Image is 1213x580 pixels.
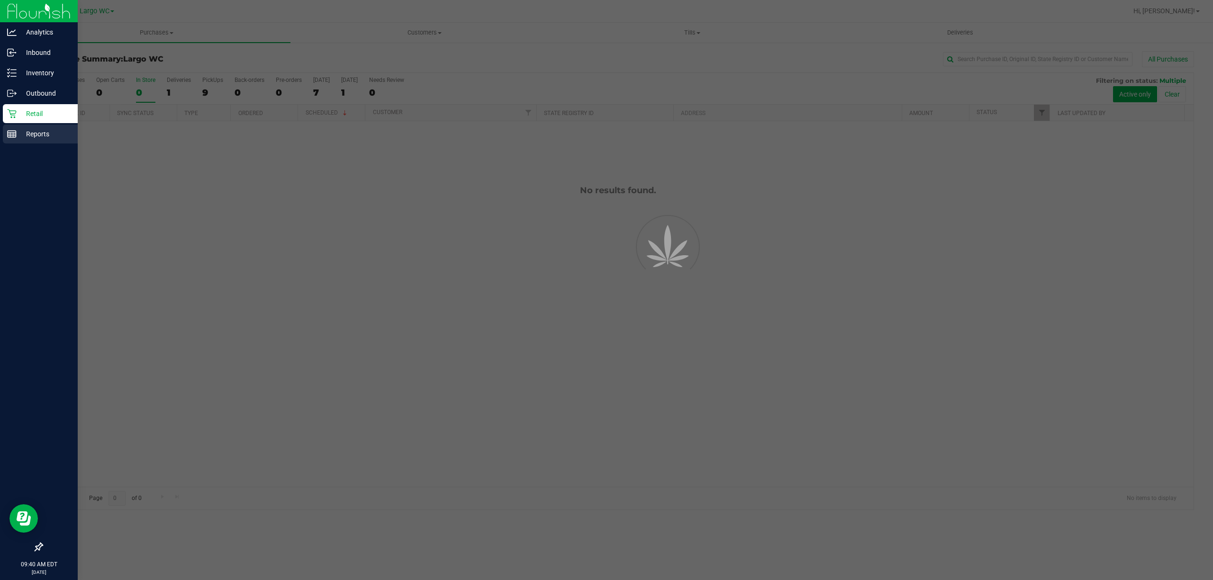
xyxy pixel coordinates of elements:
[7,48,17,57] inline-svg: Inbound
[7,89,17,98] inline-svg: Outbound
[4,560,73,569] p: 09:40 AM EDT
[17,67,73,79] p: Inventory
[17,47,73,58] p: Inbound
[17,88,73,99] p: Outbound
[17,27,73,38] p: Analytics
[7,68,17,78] inline-svg: Inventory
[7,109,17,118] inline-svg: Retail
[7,27,17,37] inline-svg: Analytics
[4,569,73,576] p: [DATE]
[7,129,17,139] inline-svg: Reports
[9,504,38,533] iframe: Resource center
[17,128,73,140] p: Reports
[17,108,73,119] p: Retail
